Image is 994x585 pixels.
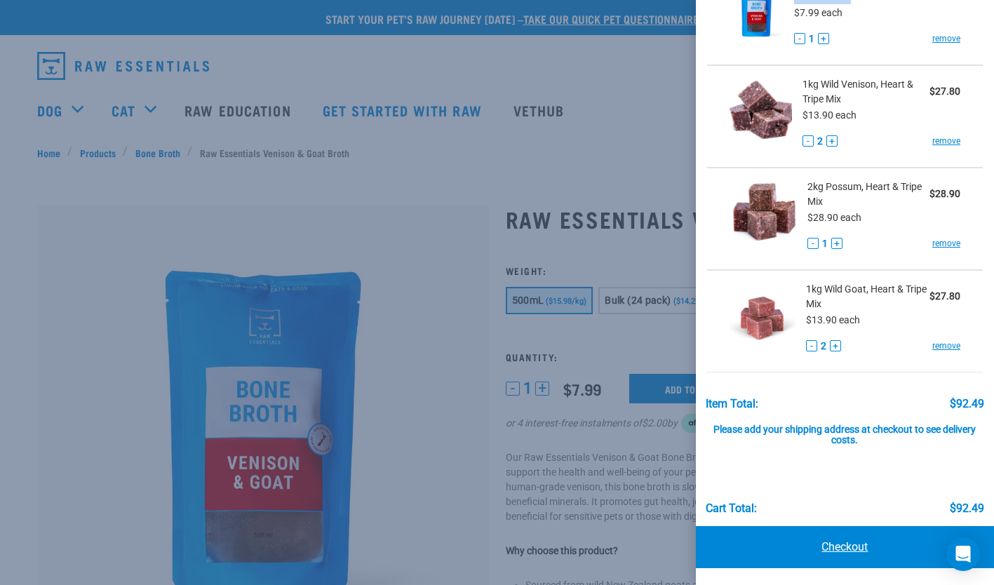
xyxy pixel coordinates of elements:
[806,282,929,311] span: 1kg Wild Goat, Heart & Tripe Mix
[929,188,960,199] strong: $28.90
[696,526,994,568] a: Checkout
[818,33,829,44] button: +
[706,410,985,447] div: Please add your shipping address at checkout to see delivery costs.
[826,135,838,147] button: +
[802,77,929,107] span: 1kg Wild Venison, Heart & Tripe Mix
[932,135,960,147] a: remove
[807,180,929,209] span: 2kg Possum, Heart & Tripe Mix
[950,398,984,410] div: $92.49
[929,290,960,302] strong: $27.80
[831,238,842,249] button: +
[830,340,841,351] button: +
[706,398,758,410] div: Item Total:
[807,212,861,223] span: $28.90 each
[794,7,842,18] span: $7.99 each
[809,32,814,46] span: 1
[932,237,960,250] a: remove
[802,135,814,147] button: -
[806,314,860,325] span: $13.90 each
[730,282,795,354] img: Wild Goat, Heart & Tripe Mix
[730,77,792,149] img: Wild Venison, Heart & Tripe Mix
[807,238,819,249] button: -
[822,236,828,251] span: 1
[950,502,984,515] div: $92.49
[794,33,805,44] button: -
[929,86,960,97] strong: $27.80
[706,502,757,515] div: Cart total:
[730,180,798,252] img: Possum, Heart & Tripe Mix
[932,32,960,45] a: remove
[817,134,823,149] span: 2
[802,109,857,121] span: $13.90 each
[932,339,960,352] a: remove
[806,340,817,351] button: -
[946,537,980,571] div: Open Intercom Messenger
[821,339,826,354] span: 2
